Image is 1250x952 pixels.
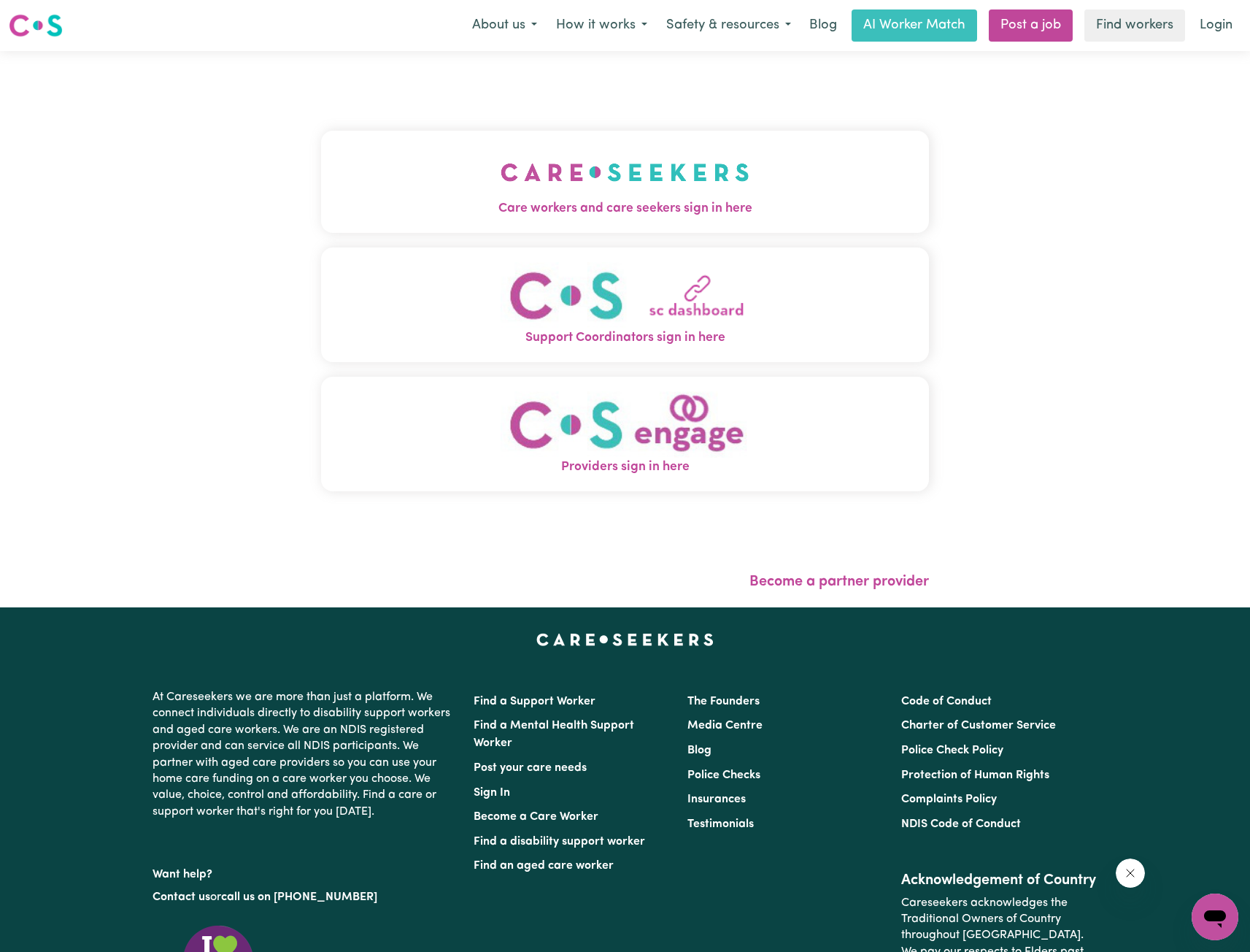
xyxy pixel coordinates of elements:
a: The Founders [687,696,760,707]
a: Careseekers logo [9,9,63,42]
iframe: Close message [1116,859,1145,888]
a: Police Checks [687,769,760,781]
p: or [153,883,456,911]
a: Become a partner provider [749,575,929,589]
button: Support Coordinators sign in here [321,247,929,362]
button: Care workers and care seekers sign in here [321,131,929,233]
span: Support Coordinators sign in here [321,329,929,348]
a: Insurances [687,794,746,805]
button: How it works [547,10,657,41]
a: NDIS Code of Conduct [901,818,1021,830]
a: Find a Mental Health Support Worker [474,720,634,749]
a: AI Worker Match [852,9,977,42]
button: Safety & resources [657,10,800,41]
a: Code of Conduct [901,696,992,707]
button: Providers sign in here [321,377,929,491]
a: Find a Support Worker [474,696,595,707]
h2: Acknowledgement of Country [901,872,1097,889]
a: Contact us [153,891,210,903]
a: Complaints Policy [901,794,997,805]
a: Protection of Human Rights [901,769,1049,781]
a: Blog [800,9,846,42]
a: Media Centre [687,720,763,732]
p: At Careseekers we are more than just a platform. We connect individuals directly to disability su... [153,683,456,826]
a: Find an aged care worker [474,860,614,872]
img: Careseekers logo [9,12,63,39]
a: Police Check Policy [901,745,1003,756]
a: Sign In [474,787,510,799]
span: Need any help? [9,10,88,22]
span: Care workers and care seekers sign in here [321,199,929,218]
p: Want help? [153,861,456,883]
a: Post a job [989,9,1073,42]
button: About us [463,10,547,41]
a: Post your care needs [474,762,587,774]
span: Providers sign in here [321,458,929,477]
iframe: Button to launch messaging window [1192,894,1238,940]
a: Blog [687,745,711,756]
a: Find workers [1084,9,1185,42]
a: Charter of Customer Service [901,720,1056,732]
a: Find a disability support worker [474,836,645,848]
a: Login [1191,9,1241,42]
a: Testimonials [687,818,754,830]
a: Become a Care Worker [474,811,598,823]
a: Careseekers home page [536,634,714,645]
a: call us on [PHONE_NUMBER] [221,891,377,903]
